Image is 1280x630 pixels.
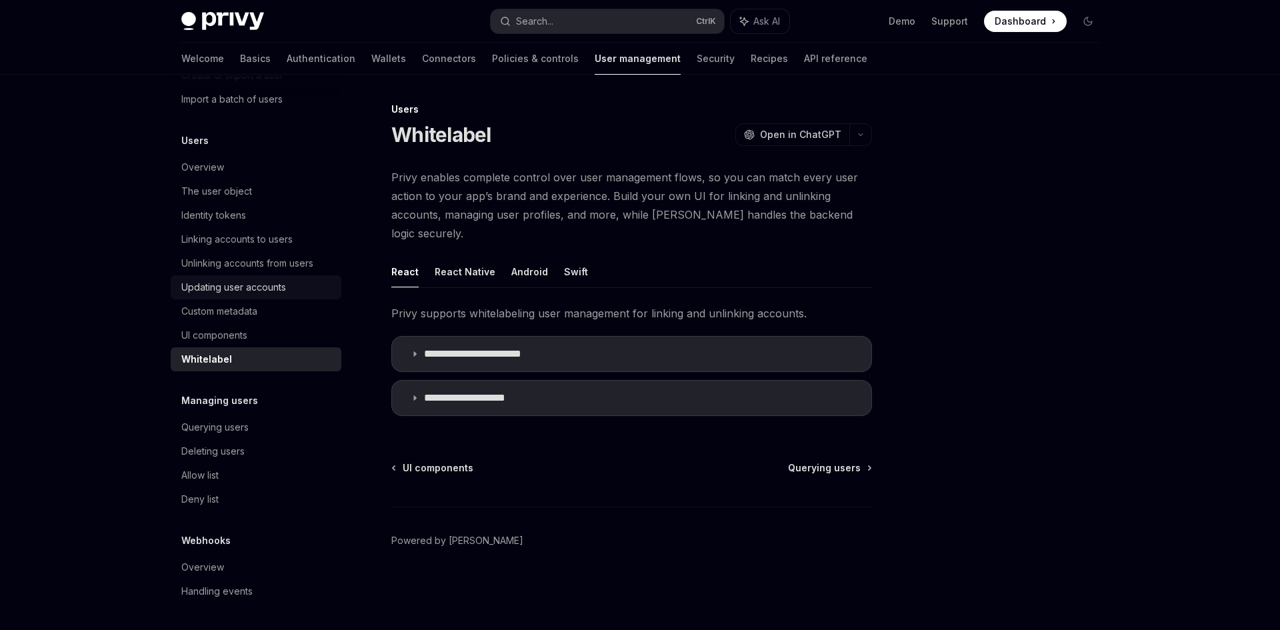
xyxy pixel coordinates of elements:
[171,179,341,203] a: The user object
[492,43,579,75] a: Policies & controls
[181,12,264,31] img: dark logo
[984,11,1067,32] a: Dashboard
[171,487,341,511] a: Deny list
[788,461,871,475] a: Querying users
[181,207,246,223] div: Identity tokens
[889,15,915,28] a: Demo
[171,299,341,323] a: Custom metadata
[181,183,252,199] div: The user object
[181,279,286,295] div: Updating user accounts
[181,467,219,483] div: Allow list
[391,123,491,147] h1: Whitelabel
[181,91,283,107] div: Import a batch of users
[181,419,249,435] div: Querying users
[181,491,219,507] div: Deny list
[595,43,681,75] a: User management
[751,43,788,75] a: Recipes
[181,393,258,409] h5: Managing users
[516,13,553,29] div: Search...
[391,256,419,287] button: React
[181,43,224,75] a: Welcome
[181,351,232,367] div: Whitelabel
[1077,11,1099,32] button: Toggle dark mode
[391,168,872,243] span: Privy enables complete control over user management flows, so you can match every user action to ...
[171,579,341,603] a: Handling events
[171,463,341,487] a: Allow list
[171,87,341,111] a: Import a batch of users
[181,533,231,549] h5: Webhooks
[171,227,341,251] a: Linking accounts to users
[181,583,253,599] div: Handling events
[804,43,867,75] a: API reference
[697,43,735,75] a: Security
[171,555,341,579] a: Overview
[181,255,313,271] div: Unlinking accounts from users
[731,9,789,33] button: Ask AI
[181,443,245,459] div: Deleting users
[287,43,355,75] a: Authentication
[696,16,716,27] span: Ctrl K
[171,347,341,371] a: Whitelabel
[403,461,473,475] span: UI components
[422,43,476,75] a: Connectors
[240,43,271,75] a: Basics
[391,103,872,116] div: Users
[171,439,341,463] a: Deleting users
[735,123,849,146] button: Open in ChatGPT
[391,304,872,323] span: Privy supports whitelabeling user management for linking and unlinking accounts.
[511,256,548,287] button: Android
[171,203,341,227] a: Identity tokens
[181,303,257,319] div: Custom metadata
[995,15,1046,28] span: Dashboard
[788,461,861,475] span: Querying users
[171,155,341,179] a: Overview
[491,9,724,33] button: Search...CtrlK
[371,43,406,75] a: Wallets
[171,275,341,299] a: Updating user accounts
[181,327,247,343] div: UI components
[931,15,968,28] a: Support
[564,256,588,287] button: Swift
[181,559,224,575] div: Overview
[753,15,780,28] span: Ask AI
[171,251,341,275] a: Unlinking accounts from users
[393,461,473,475] a: UI components
[171,323,341,347] a: UI components
[760,128,841,141] span: Open in ChatGPT
[181,133,209,149] h5: Users
[181,159,224,175] div: Overview
[391,534,523,547] a: Powered by [PERSON_NAME]
[435,256,495,287] button: React Native
[181,231,293,247] div: Linking accounts to users
[171,415,341,439] a: Querying users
